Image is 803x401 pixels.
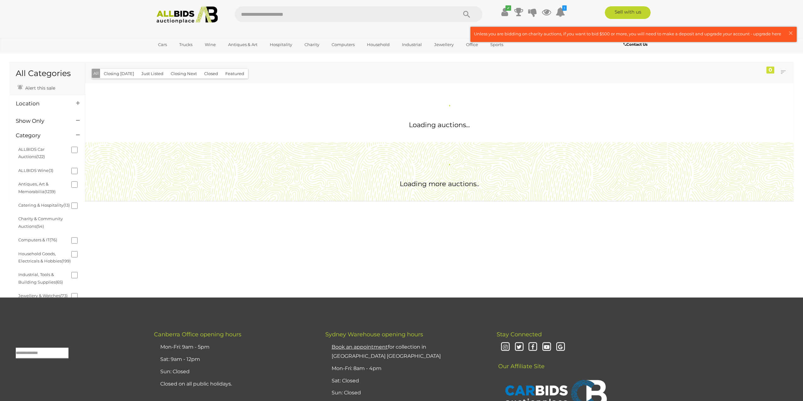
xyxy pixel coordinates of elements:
a: Book an appointmentfor collection in [GEOGRAPHIC_DATA] [GEOGRAPHIC_DATA] [332,344,441,359]
a: Office [462,39,482,50]
button: Closing [DATE] [100,69,138,79]
b: Contact Us [623,42,647,47]
a: Charity & Community Auctions(54) [18,216,63,228]
li: Closed on all public holidays. [159,378,310,390]
a: Computers & IT(76) [18,237,57,242]
span: (1239) [44,189,56,194]
a: Catering & Hospitality(13) [18,203,70,208]
span: (65) [56,280,63,285]
button: Featured [221,69,248,79]
a: Jewellery & Watches(73) [18,293,68,298]
a: Sell with us [605,6,651,19]
span: (76) [50,237,57,242]
span: Stay Connected [497,331,542,338]
span: Sydney Warehouse opening hours [325,331,423,338]
button: Closed [200,69,222,79]
a: Antiques, Art & Memorabilia(1239) [18,181,56,194]
li: Sat: Closed [330,375,481,387]
span: (13) [63,203,70,208]
h1: All Categories [16,69,79,78]
a: Charity [300,39,323,50]
span: Loading more auctions.. [400,180,479,188]
a: ✔ [500,6,510,18]
li: Mon-Fri: 9am - 5pm [159,341,310,353]
li: Sun: Closed [159,366,310,378]
i: Twitter [514,342,525,353]
a: ALLBIDS Car Auctions(122) [18,147,45,159]
span: Loading auctions... [409,121,470,129]
button: Search [451,6,482,22]
span: (54) [36,224,44,229]
h4: Category [16,133,67,139]
a: Trucks [175,39,197,50]
li: Sun: Closed [330,387,481,399]
a: 1 [556,6,565,18]
span: (3) [49,168,53,173]
li: Sat: 9am - 12pm [159,353,310,366]
div: 0 [766,67,774,74]
a: Computers [328,39,359,50]
a: Household [363,39,394,50]
a: Sports [486,39,507,50]
a: Contact Us [623,41,649,48]
a: Antiques & Art [224,39,262,50]
i: ✔ [505,5,511,11]
img: Allbids.com.au [153,6,221,24]
span: Our Affiliate Site [497,353,545,370]
i: Youtube [541,342,552,353]
h4: Show Only [16,118,67,124]
span: (122) [36,154,45,159]
span: (199) [62,258,71,263]
i: Instagram [500,342,511,353]
li: Mon-Fri: 8am - 4pm [330,363,481,375]
a: Alert this sale [16,83,57,92]
a: ALLBIDS Wine(3) [18,168,53,173]
button: All [92,69,100,78]
a: Industrial, Tools & Building Supplies(65) [18,272,63,284]
span: Canberra Office opening hours [154,331,241,338]
button: Closing Next [167,69,201,79]
span: × [788,27,794,39]
i: Google [555,342,566,353]
a: [GEOGRAPHIC_DATA] [154,50,207,60]
span: (73) [60,293,68,298]
a: Jewellery [430,39,458,50]
a: Cars [154,39,171,50]
h4: Location [16,101,67,107]
span: Alert this sale [24,85,55,91]
a: Industrial [398,39,426,50]
a: Household Goods, Electricals & Hobbies(199) [18,251,71,263]
i: 1 [562,5,567,11]
u: Book an appointment [332,344,388,350]
a: Wine [201,39,220,50]
button: Just Listed [138,69,167,79]
a: Hospitality [266,39,296,50]
i: Facebook [527,342,538,353]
